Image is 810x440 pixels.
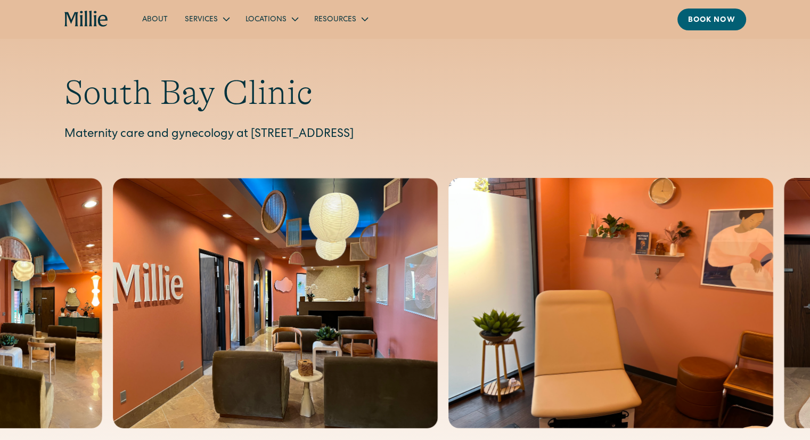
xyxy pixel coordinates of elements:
a: home [64,11,109,28]
div: Book now [688,15,735,26]
div: Services [185,14,218,26]
div: Resources [306,10,375,28]
h1: South Bay Clinic [64,72,746,113]
div: Services [176,10,237,28]
a: Book now [677,9,746,30]
p: Maternity care and gynecology at [STREET_ADDRESS] [64,126,746,144]
div: Resources [314,14,356,26]
div: Locations [237,10,306,28]
div: Locations [246,14,287,26]
a: About [134,10,176,28]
